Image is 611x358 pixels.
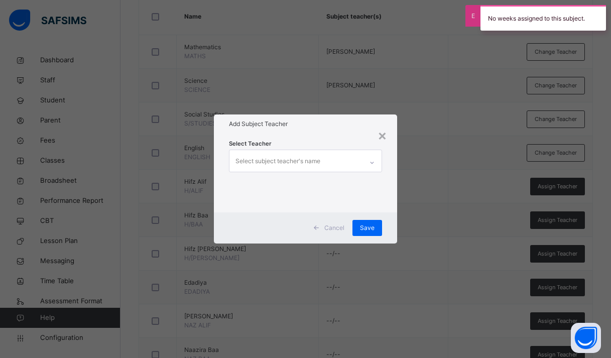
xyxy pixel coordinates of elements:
div: No weeks assigned to this subject. [480,5,606,31]
span: Select Teacher [229,140,272,148]
span: Save [360,223,375,232]
button: Open asap [571,323,601,353]
span: Cancel [324,223,344,232]
h1: Add Subject Teacher [229,120,382,129]
div: × [378,125,387,146]
div: Select subject teacher's name [235,152,320,171]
